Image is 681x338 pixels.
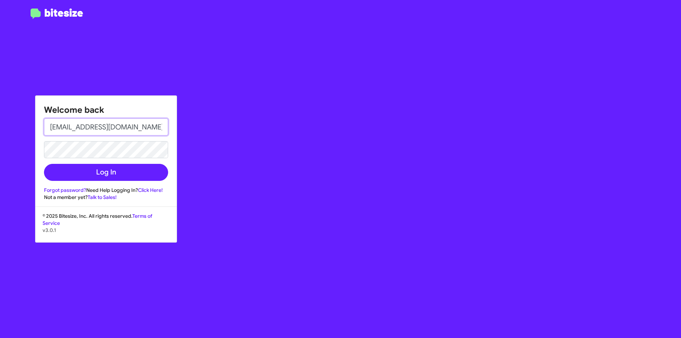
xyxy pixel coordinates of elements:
p: v3.0.1 [43,227,170,234]
div: © 2025 Bitesize, Inc. All rights reserved. [35,212,177,242]
a: Talk to Sales! [88,194,117,200]
h1: Welcome back [44,104,168,116]
div: Need Help Logging In? [44,187,168,194]
input: Email address [44,118,168,135]
div: Not a member yet? [44,194,168,201]
a: Click Here! [138,187,163,193]
a: Forgot password? [44,187,86,193]
button: Log In [44,164,168,181]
